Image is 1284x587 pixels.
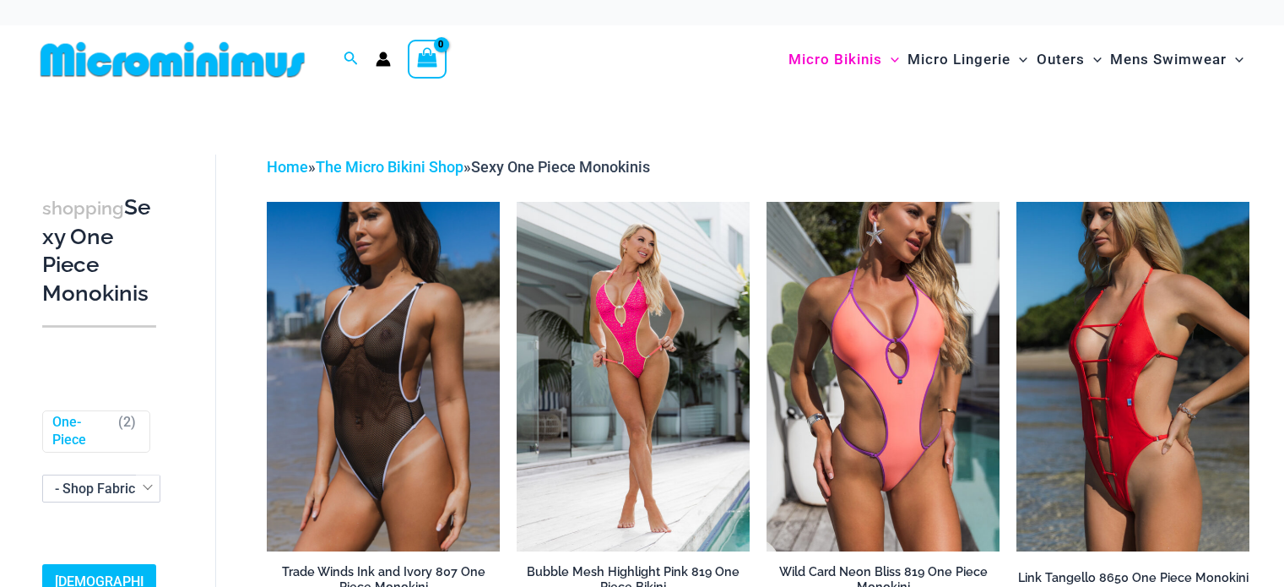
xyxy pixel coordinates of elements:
a: OutersMenu ToggleMenu Toggle [1032,34,1106,85]
a: Link Tangello 8650 One Piece Monokini 11Link Tangello 8650 One Piece Monokini 12Link Tangello 865... [1016,202,1249,552]
a: Search icon link [344,49,359,70]
span: Mens Swimwear [1110,38,1227,81]
a: One-Piece [52,414,111,449]
span: Menu Toggle [1085,38,1102,81]
a: Home [267,158,308,176]
a: Mens SwimwearMenu ToggleMenu Toggle [1106,34,1248,85]
h3: Sexy One Piece Monokinis [42,193,156,308]
a: Account icon link [376,52,391,67]
span: Menu Toggle [882,38,899,81]
a: Bubble Mesh Highlight Pink 819 One Piece 01Bubble Mesh Highlight Pink 819 One Piece 03Bubble Mesh... [517,202,750,552]
a: Micro BikinisMenu ToggleMenu Toggle [784,34,903,85]
span: » » [267,158,650,176]
span: - Shop Fabric Type [55,481,168,497]
h2: Link Tangello 8650 One Piece Monokini [1016,570,1249,586]
span: ( ) [118,414,136,449]
span: 2 [123,414,131,430]
span: Outers [1037,38,1085,81]
a: Wild Card Neon Bliss 819 One Piece 04Wild Card Neon Bliss 819 One Piece 05Wild Card Neon Bliss 81... [767,202,1000,552]
span: shopping [42,198,124,219]
img: Wild Card Neon Bliss 819 One Piece 04 [767,202,1000,552]
span: Menu Toggle [1010,38,1027,81]
img: Tradewinds Ink and Ivory 807 One Piece 03 [267,202,500,552]
a: Micro LingerieMenu ToggleMenu Toggle [903,34,1032,85]
a: The Micro Bikini Shop [316,158,463,176]
img: Link Tangello 8650 One Piece Monokini 11 [1016,202,1249,552]
span: - Shop Fabric Type [43,476,160,502]
a: View Shopping Cart, empty [408,40,447,79]
span: - Shop Fabric Type [42,475,160,503]
span: Menu Toggle [1227,38,1243,81]
span: Micro Bikinis [788,38,882,81]
a: Tradewinds Ink and Ivory 807 One Piece 03Tradewinds Ink and Ivory 807 One Piece 04Tradewinds Ink ... [267,202,500,552]
span: Sexy One Piece Monokinis [471,158,650,176]
img: Bubble Mesh Highlight Pink 819 One Piece 01 [517,202,750,552]
span: Micro Lingerie [907,38,1010,81]
img: MM SHOP LOGO FLAT [34,41,312,79]
nav: Site Navigation [782,31,1250,88]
